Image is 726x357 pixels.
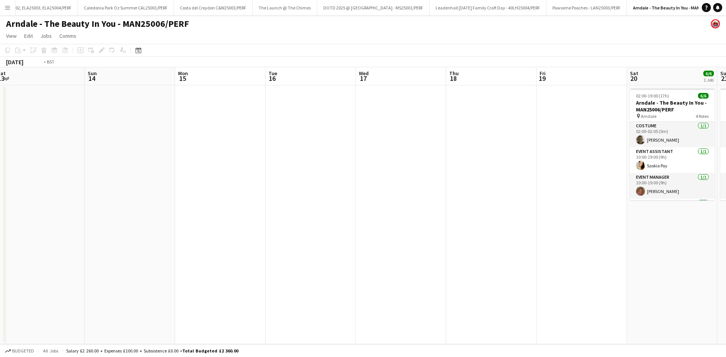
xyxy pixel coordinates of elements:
[40,32,52,39] span: Jobs
[636,93,669,99] span: 02:00-19:00 (17h)
[59,32,76,39] span: Comms
[6,18,189,29] h1: Arndale - The Beauty In You - MAN25006/PERF
[641,113,656,119] span: Arndale
[703,71,714,76] span: 6/6
[430,0,546,15] button: Leadenhall [DATE] Family Craft Day - 40LH25004/PERF
[253,0,317,15] button: The Launch @ The Chimes
[698,93,709,99] span: 6/6
[24,32,33,39] span: Edit
[56,31,79,41] a: Comms
[630,173,715,199] app-card-role: Event Manager1/110:00-19:00 (9h)[PERSON_NAME]
[4,347,35,355] button: Budgeted
[711,19,720,28] app-user-avatar: Bakehouse Costume
[267,74,277,83] span: 16
[88,70,97,77] span: Sun
[538,74,546,83] span: 19
[546,0,627,15] button: Pawsome Pooches - LAN25003/PERF
[42,348,60,354] span: All jobs
[6,58,23,66] div: [DATE]
[704,77,714,83] div: 1 Job
[37,31,55,41] a: Jobs
[449,70,459,77] span: Thu
[178,70,188,77] span: Mon
[630,99,715,113] h3: Arndale - The Beauty In You - MAN25006/PERF
[630,199,715,246] app-card-role: Performer3/3
[78,0,174,15] button: Caledonia Park Oz Summer CAL25001/PERF
[47,59,54,65] div: BST
[358,74,369,83] span: 17
[66,348,238,354] div: Salary £2 260.00 + Expenses £100.00 + Subsistence £0.00 =
[174,0,253,15] button: Costa del Croydon C&W25003/PERF
[359,70,369,77] span: Wed
[630,147,715,173] app-card-role: Event Assistant1/110:00-19:00 (9h)Saskia Pay
[630,122,715,147] app-card-role: Costume1/102:00-02:05 (5m)[PERSON_NAME]
[6,32,17,39] span: View
[177,74,188,83] span: 15
[629,74,638,83] span: 20
[3,31,20,41] a: View
[317,0,430,15] button: DOTD 2025 @ [GEOGRAPHIC_DATA] - MS25001/PERF
[630,70,638,77] span: Sat
[540,70,546,77] span: Fri
[182,348,238,354] span: Total Budgeted £2 360.00
[87,74,97,83] span: 14
[21,31,36,41] a: Edit
[696,113,709,119] span: 4 Roles
[12,348,34,354] span: Budgeted
[630,88,715,200] app-job-card: 02:00-19:00 (17h)6/6Arndale - The Beauty In You - MAN25006/PERF Arndale4 RolesCostume1/102:00-02:...
[268,70,277,77] span: Tue
[448,74,459,83] span: 18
